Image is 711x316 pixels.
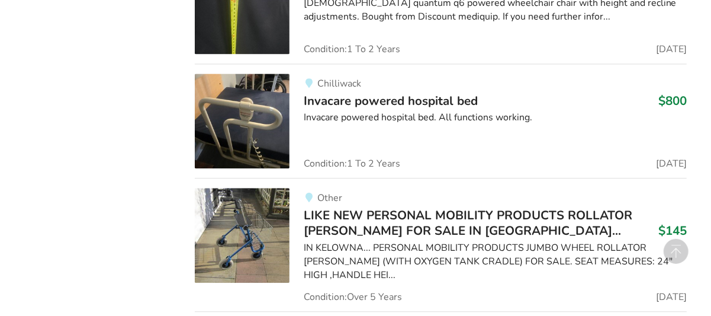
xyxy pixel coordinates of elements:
a: bedroom equipment-invacare powered hospital bedChilliwackInvacare powered hospital bed$800Invacar... [195,63,687,178]
span: Chilliwack [317,77,361,90]
img: bedroom equipment-invacare powered hospital bed [195,74,289,168]
span: [DATE] [656,44,687,54]
div: Invacare powered hospital bed. All functions working. [304,111,687,125]
span: Condition: Over 5 Years [304,292,402,302]
span: LIKE NEW PERSONAL MOBILITY PRODUCTS ROLLATOR [PERSON_NAME] FOR SALE IN [GEOGRAPHIC_DATA]... [304,207,632,239]
span: [DATE] [656,159,687,168]
span: Other [317,191,342,205]
h3: $800 [658,93,687,108]
span: Condition: 1 To 2 Years [304,159,400,168]
span: [DATE] [656,292,687,302]
div: IN KELOWNA... PERSONAL MOBILITY PRODUCTS JUMBO WHEEL ROLLATOR [PERSON_NAME] (WITH OXYGEN TANK CRA... [304,241,687,282]
span: Condition: 1 To 2 Years [304,44,400,54]
span: Invacare powered hospital bed [304,92,478,109]
a: mobility-like new personal mobility products rollator walker for sale in kelownaOtherLIKE NEW PER... [195,178,687,311]
img: mobility-like new personal mobility products rollator walker for sale in kelowna [195,188,289,283]
h3: $145 [658,223,687,238]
